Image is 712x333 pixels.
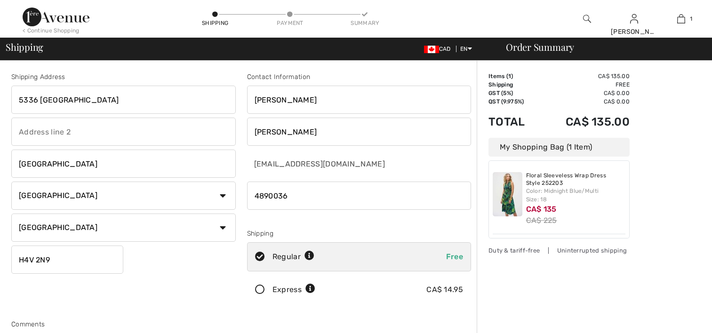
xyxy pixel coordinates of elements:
[11,72,236,82] div: Shipping Address
[540,97,630,106] td: CA$ 0.00
[488,80,540,89] td: Shipping
[583,13,591,24] img: search the website
[201,19,229,27] div: Shipping
[247,150,415,178] input: E-mail
[247,72,472,82] div: Contact Information
[488,72,540,80] td: Items ( )
[677,13,685,24] img: My Bag
[23,8,89,26] img: 1ère Avenue
[540,89,630,97] td: CA$ 0.00
[488,246,630,255] div: Duty & tariff-free | Uninterrupted shipping
[526,172,626,187] a: Floral Sleeveless Wrap Dress Style 252203
[272,284,315,295] div: Express
[540,106,630,138] td: CA$ 135.00
[11,86,236,114] input: Address line 1
[611,27,657,37] div: [PERSON_NAME]
[526,205,557,214] span: CA$ 135
[508,73,511,79] span: 1
[272,251,314,262] div: Regular
[540,80,630,89] td: Free
[526,187,626,204] div: Color: Midnight Blue/Multi Size: 18
[11,150,236,178] input: City
[424,46,439,53] img: Canadian Dollar
[690,15,692,23] span: 1
[630,13,638,24] img: My Info
[493,172,522,216] img: Floral Sleeveless Wrap Dress Style 252203
[540,72,630,80] td: CA$ 135.00
[11,246,123,274] input: Zip/Postal Code
[488,106,540,138] td: Total
[247,182,472,210] input: Mobile
[247,229,472,238] div: Shipping
[276,19,304,27] div: Payment
[247,86,472,114] input: First name
[460,46,472,52] span: EN
[23,26,80,35] div: < Continue Shopping
[488,138,630,157] div: My Shopping Bag (1 Item)
[488,89,540,97] td: GST (5%)
[11,319,471,329] div: Comments
[424,46,455,52] span: CAD
[426,284,463,295] div: CA$ 14.95
[446,252,463,261] span: Free
[658,13,704,24] a: 1
[6,42,43,52] span: Shipping
[488,97,540,106] td: QST (9.975%)
[526,216,557,225] s: CA$ 225
[630,14,638,23] a: Sign In
[11,118,236,146] input: Address line 2
[495,42,706,52] div: Order Summary
[351,19,379,27] div: Summary
[247,118,472,146] input: Last name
